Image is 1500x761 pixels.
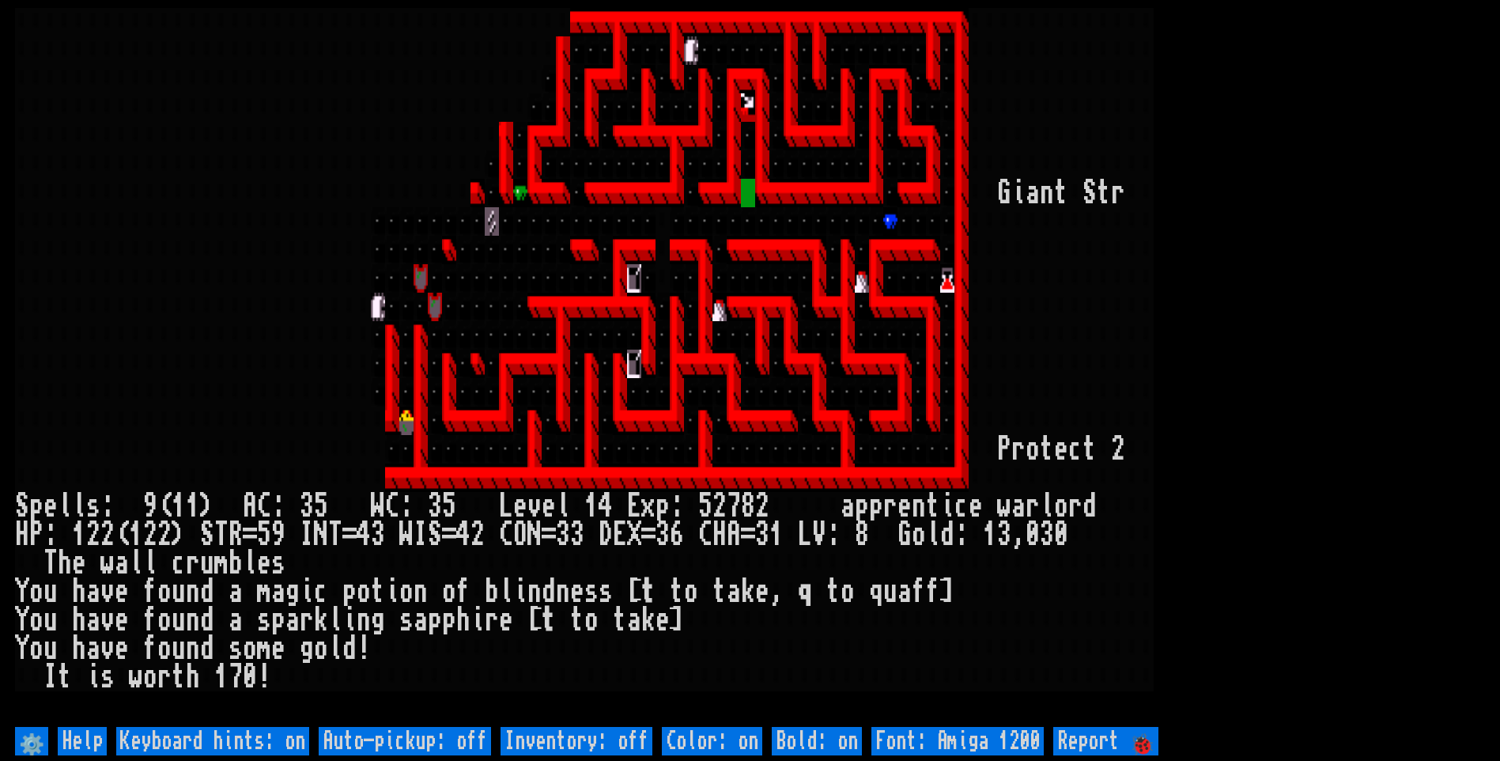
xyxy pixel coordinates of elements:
[1054,492,1068,521] div: o
[599,492,613,521] div: 4
[855,492,869,521] div: p
[414,521,428,549] div: I
[442,492,456,521] div: 5
[243,549,257,577] div: l
[670,521,684,549] div: 6
[1026,492,1040,521] div: r
[513,577,527,606] div: i
[385,492,399,521] div: C
[1011,179,1026,207] div: i
[342,634,357,663] div: d
[200,492,214,521] div: )
[897,521,912,549] div: G
[314,492,328,521] div: 5
[1111,435,1125,464] div: 2
[997,179,1011,207] div: G
[72,549,86,577] div: e
[670,606,684,634] div: ]
[29,521,43,549] div: P
[599,577,613,606] div: s
[100,663,115,691] div: s
[257,492,271,521] div: C
[613,521,627,549] div: E
[243,492,257,521] div: A
[29,606,43,634] div: o
[399,606,414,634] div: s
[769,521,784,549] div: 1
[86,663,100,691] div: i
[300,577,314,606] div: i
[613,606,627,634] div: t
[527,492,542,521] div: v
[542,492,556,521] div: e
[86,492,100,521] div: s
[414,606,428,634] div: a
[172,577,186,606] div: u
[257,634,271,663] div: m
[157,521,172,549] div: 2
[414,577,428,606] div: n
[741,492,755,521] div: 8
[826,521,841,549] div: :
[214,521,229,549] div: T
[501,727,652,755] input: Inventory: off
[371,521,385,549] div: 3
[698,492,712,521] div: 5
[200,634,214,663] div: d
[385,577,399,606] div: i
[485,577,499,606] div: b
[755,521,769,549] div: 3
[229,634,243,663] div: s
[542,577,556,606] div: d
[1026,521,1040,549] div: 0
[285,606,300,634] div: a
[1040,521,1054,549] div: 3
[656,521,670,549] div: 3
[243,521,257,549] div: =
[755,492,769,521] div: 2
[200,577,214,606] div: d
[798,521,812,549] div: L
[58,663,72,691] div: t
[1054,521,1068,549] div: 0
[100,634,115,663] div: v
[1082,435,1097,464] div: t
[143,634,157,663] div: f
[115,549,129,577] div: a
[115,634,129,663] div: e
[15,727,48,755] input: ⚙️
[599,521,613,549] div: D
[926,577,940,606] div: f
[727,492,741,521] div: 7
[200,549,214,577] div: u
[357,606,371,634] div: n
[172,606,186,634] div: u
[727,521,741,549] div: A
[15,577,29,606] div: Y
[769,577,784,606] div: ,
[1040,492,1054,521] div: l
[841,492,855,521] div: a
[1082,179,1097,207] div: S
[257,606,271,634] div: s
[442,521,456,549] div: =
[1054,435,1068,464] div: e
[186,577,200,606] div: n
[912,577,926,606] div: f
[157,577,172,606] div: o
[328,521,342,549] div: T
[328,634,342,663] div: l
[143,521,157,549] div: 2
[499,521,513,549] div: C
[58,492,72,521] div: l
[129,521,143,549] div: 1
[741,577,755,606] div: k
[328,606,342,634] div: l
[314,521,328,549] div: N
[1040,179,1054,207] div: n
[627,492,641,521] div: E
[300,606,314,634] div: r
[43,606,58,634] div: u
[357,634,371,663] div: !
[912,521,926,549] div: o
